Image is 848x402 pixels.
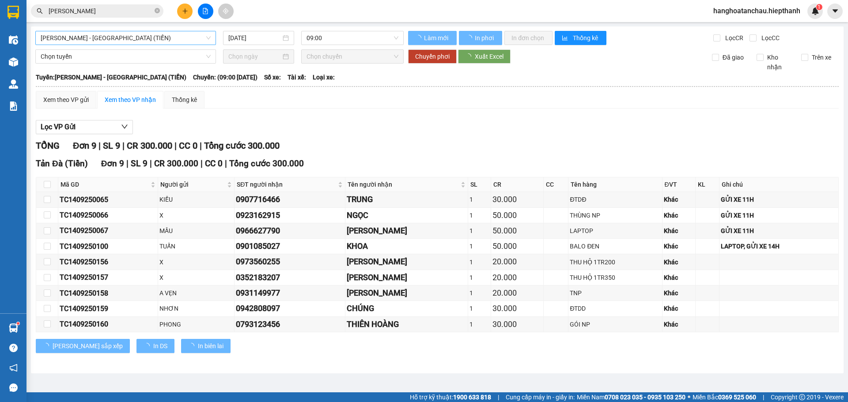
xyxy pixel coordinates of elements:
[415,35,423,41] span: loading
[60,225,156,236] div: TC1409250067
[347,240,466,252] div: KHOA
[60,210,156,221] div: TC1409250066
[9,79,18,89] img: warehouse-icon
[345,239,468,254] td: KHOA
[763,392,764,402] span: |
[347,302,466,315] div: CHÚNG
[200,140,202,151] span: |
[159,319,233,329] div: PHONG
[345,317,468,332] td: THIÊN HOÀNG
[235,192,345,207] td: 0907716466
[424,33,450,43] span: Làm mới
[475,52,503,61] span: Xuất Excel
[696,177,719,192] th: KL
[201,158,203,169] span: |
[307,50,398,63] span: Chọn chuyến
[348,180,459,189] span: Tên người nhận
[228,52,281,61] input: Chọn ngày
[235,286,345,301] td: 0931149977
[459,31,502,45] button: In phơi
[155,7,160,15] span: close-circle
[570,288,660,298] div: TNP
[688,395,690,399] span: ⚪️
[469,319,489,329] div: 1
[764,53,795,72] span: Kho nhận
[345,270,468,286] td: NGỌC HUYỀN
[53,341,123,351] span: [PERSON_NAME] sắp xếp
[17,322,19,325] sup: 1
[721,226,837,236] div: GỬI XE 11H
[570,304,660,313] div: ĐTDD
[664,257,694,267] div: Khác
[126,158,129,169] span: |
[498,392,499,402] span: |
[60,319,156,330] div: TC1409250160
[58,301,158,316] td: TC1409250159
[492,302,542,315] div: 30.000
[719,177,839,192] th: Ghi chú
[475,33,495,43] span: In phơi
[347,209,466,222] div: NGỌC
[706,5,807,16] span: hanghoatanchau.hiepthanh
[347,287,466,299] div: [PERSON_NAME]
[469,273,489,282] div: 1
[235,254,345,270] td: 0973560255
[605,394,685,401] strong: 0708 023 035 - 0935 103 250
[150,158,152,169] span: |
[799,394,805,400] span: copyright
[58,223,158,239] td: TC1409250067
[827,4,843,19] button: caret-down
[127,140,172,151] span: CR 300.000
[101,158,125,169] span: Đơn 9
[664,304,694,313] div: Khác
[60,303,156,314] div: TC1409250159
[43,343,53,349] span: loading
[469,241,489,251] div: 1
[345,254,468,270] td: DƯƠNG KÍA
[98,140,101,151] span: |
[570,319,660,329] div: GÓI NP
[469,210,489,220] div: 1
[205,158,223,169] span: CC 0
[204,140,280,151] span: Tổng cước 300.000
[159,195,233,204] div: KIỀU
[469,304,489,313] div: 1
[544,177,568,192] th: CC
[236,271,344,284] div: 0352183207
[469,226,489,236] div: 1
[43,95,89,105] div: Xem theo VP gửi
[235,208,345,223] td: 0923162915
[408,49,457,64] button: Chuyển phơi
[159,288,233,298] div: A VẸN
[236,209,344,222] div: 0923162915
[49,6,153,16] input: Tìm tên, số ĐT hoặc mã đơn
[465,53,475,60] span: loading
[105,95,156,105] div: Xem theo VP nhận
[9,35,18,45] img: warehouse-icon
[722,33,745,43] span: Lọc CR
[718,394,756,401] strong: 0369 525 060
[492,287,542,299] div: 20.000
[469,195,489,204] div: 1
[236,225,344,237] div: 0966627790
[345,208,468,223] td: NGỌC
[9,323,18,333] img: warehouse-icon
[719,53,747,62] span: Đã giao
[347,193,466,206] div: TRUNG
[492,271,542,284] div: 20.000
[177,4,193,19] button: plus
[131,158,148,169] span: SL 9
[466,35,473,41] span: loading
[236,193,344,206] div: 0907716466
[60,272,156,283] div: TC1409250157
[504,31,553,45] button: In đơn chọn
[347,225,466,237] div: [PERSON_NAME]
[410,392,491,402] span: Hỗ trợ kỹ thuật:
[9,57,18,67] img: warehouse-icon
[58,208,158,223] td: TC1409250066
[159,304,233,313] div: NHƠN
[831,7,839,15] span: caret-down
[41,121,76,132] span: Lọc VP Gửi
[41,50,211,63] span: Chọn tuyến
[36,339,130,353] button: [PERSON_NAME] sắp xếp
